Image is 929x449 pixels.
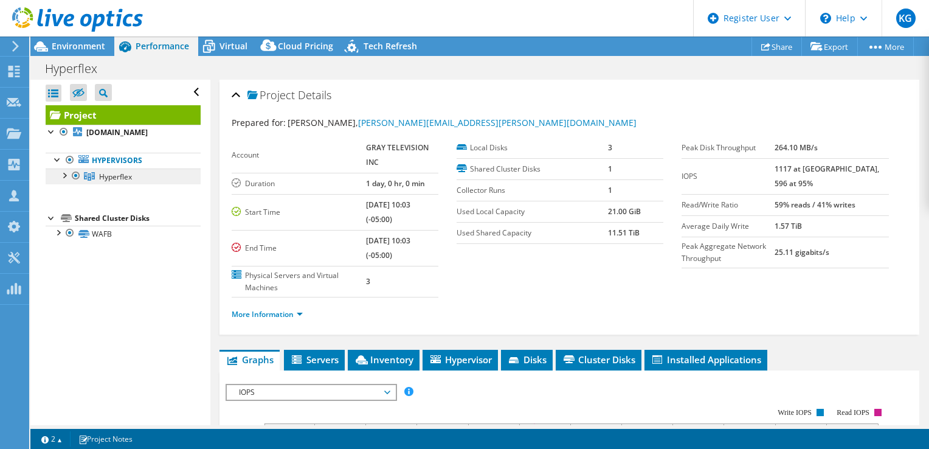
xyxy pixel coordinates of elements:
[40,62,116,75] h1: Hyperflex
[298,88,331,102] span: Details
[775,200,855,210] b: 59% reads / 41% writes
[775,247,829,257] b: 25.11 gigabits/s
[232,149,367,161] label: Account
[682,240,775,265] label: Peak Aggregate Network Throughput
[278,40,333,52] span: Cloud Pricing
[86,127,148,137] b: [DOMAIN_NAME]
[46,226,201,242] a: WAFB
[99,172,132,182] span: Hyperflex
[775,221,802,231] b: 1.57 TiB
[457,163,608,175] label: Shared Cluster Disks
[46,125,201,141] a: [DOMAIN_NAME]
[247,89,295,102] span: Project
[75,211,201,226] div: Shared Cluster Disks
[366,200,410,224] b: [DATE] 10:03 (-05:00)
[354,353,413,366] span: Inventory
[136,40,189,52] span: Performance
[778,408,812,417] text: Write IOPS
[801,37,858,56] a: Export
[46,153,201,169] a: Hypervisors
[52,40,105,52] span: Environment
[608,164,612,174] b: 1
[226,353,274,366] span: Graphs
[366,235,410,260] b: [DATE] 10:03 (-05:00)
[232,309,303,319] a: More Information
[232,270,367,294] label: Physical Servers and Virtual Machines
[288,117,637,128] span: [PERSON_NAME],
[232,178,367,190] label: Duration
[457,142,608,154] label: Local Disks
[608,185,612,195] b: 1
[46,105,201,125] a: Project
[232,206,367,218] label: Start Time
[219,40,247,52] span: Virtual
[33,431,71,447] a: 2
[364,40,417,52] span: Tech Refresh
[857,37,914,56] a: More
[896,9,916,28] span: KG
[608,142,612,153] b: 3
[682,199,775,211] label: Read/Write Ratio
[366,178,425,189] b: 1 day, 0 hr, 0 min
[232,242,367,254] label: End Time
[232,117,286,128] label: Prepared for:
[366,142,429,167] b: GRAY TELEVISION INC
[775,164,879,189] b: 1117 at [GEOGRAPHIC_DATA], 596 at 95%
[837,408,869,417] text: Read IOPS
[70,431,141,447] a: Project Notes
[46,169,201,184] a: Hyperflex
[682,170,775,183] label: IOPS
[457,206,608,218] label: Used Local Capacity
[682,142,775,154] label: Peak Disk Throughput
[457,227,608,239] label: Used Shared Capacity
[682,220,775,232] label: Average Daily Write
[775,142,818,153] b: 264.10 MB/s
[233,385,389,400] span: IOPS
[290,353,339,366] span: Servers
[562,353,635,366] span: Cluster Disks
[608,206,641,217] b: 21.00 GiB
[429,353,492,366] span: Hypervisor
[751,37,802,56] a: Share
[820,13,831,24] svg: \n
[366,276,370,287] b: 3
[608,228,640,238] b: 11.51 TiB
[457,184,608,197] label: Collector Runs
[651,353,761,366] span: Installed Applications
[358,117,637,128] a: [PERSON_NAME][EMAIL_ADDRESS][PERSON_NAME][DOMAIN_NAME]
[507,353,547,366] span: Disks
